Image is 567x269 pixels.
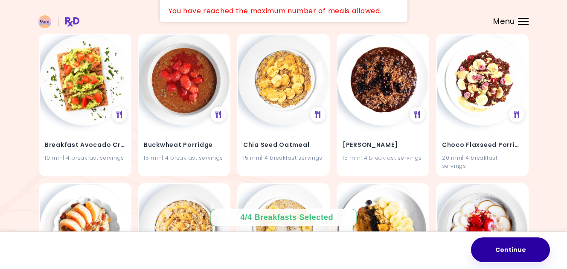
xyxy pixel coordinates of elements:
[111,107,127,122] div: See Meal Plan
[410,107,425,122] div: See Meal Plan
[241,212,327,223] div: 4 / 4 Breakfasts Selected
[144,139,224,152] h4: Buckwheat Porridge
[38,15,79,28] img: RxDiet
[45,154,125,162] div: 10 min | 4 breakfast servings
[509,107,524,122] div: See Meal Plan
[144,154,224,162] div: 15 min | 4 breakfast servings
[243,139,324,152] h4: Chia Seed Oatmeal
[471,237,550,262] button: Continue
[310,107,326,122] div: See Meal Plan
[45,139,125,152] h4: Breakfast Avocado Crispbread
[442,139,523,152] h4: Choco Flaxseed Porridge
[442,154,523,170] div: 20 min | 4 breakfast servings
[243,154,324,162] div: 15 min | 4 breakfast servings
[343,139,423,152] h4: Choco Berry Risotto
[211,107,226,122] div: See Meal Plan
[493,18,515,25] span: Menu
[343,154,423,162] div: 15 min | 4 breakfast servings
